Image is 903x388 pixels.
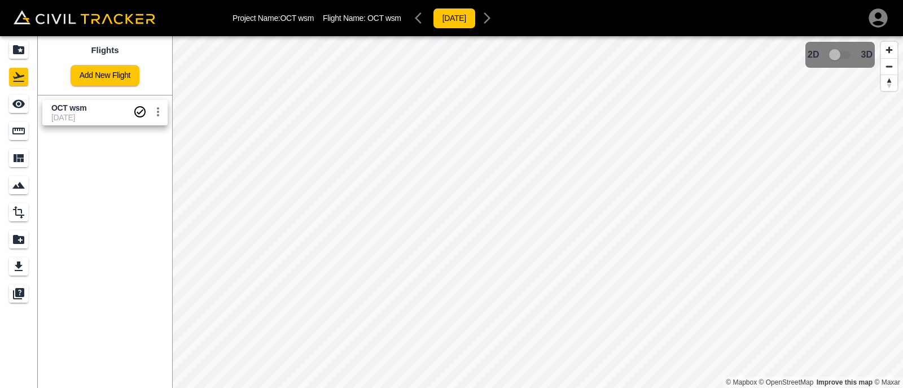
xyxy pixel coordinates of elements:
p: Flight Name: [323,14,401,23]
img: Civil Tracker [14,10,155,25]
span: 2D [808,50,819,60]
button: Zoom in [881,42,897,58]
a: Map feedback [817,378,873,386]
a: Maxar [874,378,900,386]
button: [DATE] [433,8,476,29]
a: Mapbox [726,378,757,386]
p: Project Name: OCT wsm [233,14,314,23]
span: 3D model not uploaded yet [824,44,857,66]
span: OCT wsm [367,14,401,23]
canvas: Map [172,36,903,388]
button: Zoom out [881,58,897,75]
a: OpenStreetMap [759,378,814,386]
span: 3D [861,50,873,60]
button: Reset bearing to north [881,75,897,91]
